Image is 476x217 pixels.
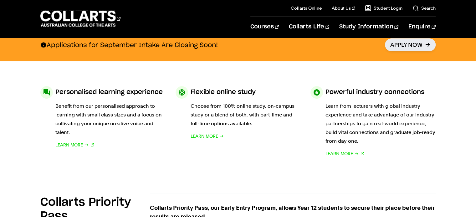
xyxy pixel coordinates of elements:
[289,17,329,37] a: Collarts Life
[408,17,436,37] a: Enquire
[365,5,402,11] a: Student Login
[191,132,224,141] a: Learn More
[40,10,120,27] div: Go to homepage
[325,102,435,145] p: Learn from lecturers with global industry experience and take advantage of our industry partnersh...
[191,132,218,141] span: Learn More
[385,38,436,51] a: Apply Now
[55,86,163,98] h3: Personalised learning experience
[55,141,94,149] a: Learn More
[40,41,218,49] p: Applications for September Intake Are Closing Soon!
[412,5,436,11] a: Search
[325,86,424,98] h3: Powerful industry connections
[332,5,355,11] a: About Us
[191,86,256,98] h3: Flexible online study
[325,149,353,158] span: Learn More
[325,149,364,158] a: Learn More
[55,141,83,149] span: Learn More
[191,102,300,128] p: Choose from 100% online study, on-campus study or a blend of both, with part-time and full-time o...
[250,17,279,37] a: Courses
[291,5,322,11] a: Collarts Online
[339,17,398,37] a: Study Information
[55,102,165,137] p: Benefit from our personalised approach to learning with small class sizes and a focus on cultivat...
